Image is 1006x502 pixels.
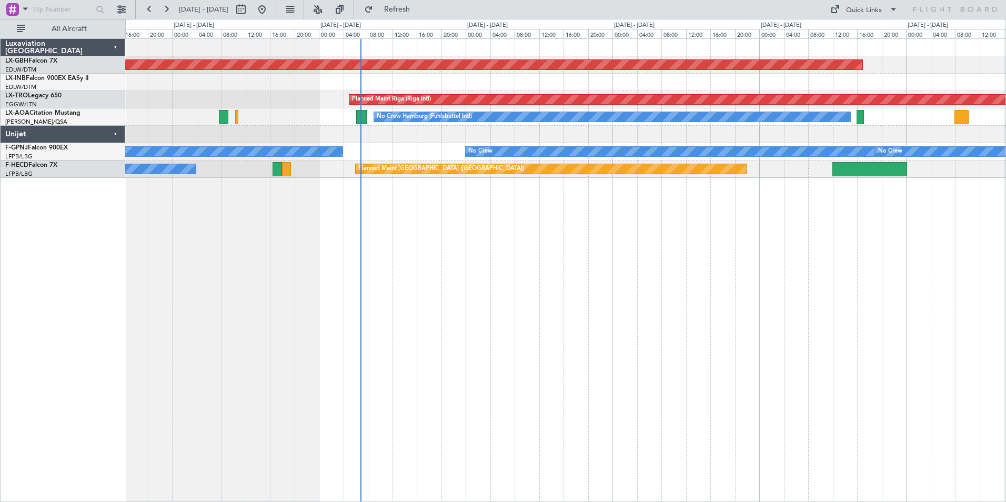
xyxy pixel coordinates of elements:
[466,29,490,38] div: 00:00
[784,29,808,38] div: 04:00
[833,29,857,38] div: 12:00
[5,66,36,74] a: EDLW/DTM
[857,29,881,38] div: 16:00
[221,29,245,38] div: 08:00
[12,21,114,37] button: All Aircraft
[246,29,270,38] div: 12:00
[735,29,759,38] div: 20:00
[441,29,466,38] div: 20:00
[908,21,948,30] div: [DATE] - [DATE]
[5,101,37,108] a: EGGW/LTN
[148,29,172,38] div: 20:00
[467,21,508,30] div: [DATE] - [DATE]
[5,170,33,178] a: LFPB/LBG
[319,29,343,38] div: 00:00
[882,29,906,38] div: 20:00
[5,118,67,126] a: [PERSON_NAME]/QSA
[980,29,1004,38] div: 12:00
[468,144,492,159] div: No Crew
[27,25,111,33] span: All Aircraft
[5,110,81,116] a: LX-AOACitation Mustang
[931,29,955,38] div: 04:00
[368,29,392,38] div: 08:00
[5,110,29,116] span: LX-AOA
[825,1,903,18] button: Quick Links
[5,162,28,168] span: F-HECD
[393,29,417,38] div: 12:00
[878,144,902,159] div: No Crew
[123,29,147,38] div: 16:00
[612,29,637,38] div: 00:00
[614,21,655,30] div: [DATE] - [DATE]
[5,75,88,82] a: LX-INBFalcon 900EX EASy II
[375,6,419,13] span: Refresh
[5,75,26,82] span: LX-INB
[179,5,228,14] span: [DATE] - [DATE]
[637,29,661,38] div: 04:00
[661,29,686,38] div: 08:00
[5,83,36,91] a: EDLW/DTM
[906,29,930,38] div: 00:00
[5,58,28,64] span: LX-GBH
[32,2,93,17] input: Trip Number
[5,145,28,151] span: F-GPNJ
[808,29,832,38] div: 08:00
[5,58,57,64] a: LX-GBHFalcon 7X
[710,29,735,38] div: 16:00
[686,29,710,38] div: 12:00
[564,29,588,38] div: 16:00
[759,29,783,38] div: 00:00
[320,21,361,30] div: [DATE] - [DATE]
[417,29,441,38] div: 16:00
[5,145,68,151] a: F-GPNJFalcon 900EX
[5,93,28,99] span: LX-TRO
[174,21,214,30] div: [DATE] - [DATE]
[490,29,515,38] div: 04:00
[761,21,801,30] div: [DATE] - [DATE]
[588,29,612,38] div: 20:00
[5,93,62,99] a: LX-TROLegacy 650
[539,29,564,38] div: 12:00
[955,29,979,38] div: 08:00
[5,153,33,160] a: LFPB/LBG
[515,29,539,38] div: 08:00
[377,109,472,125] div: No Crew Hamburg (Fuhlsbuttel Intl)
[270,29,294,38] div: 16:00
[5,162,57,168] a: F-HECDFalcon 7X
[344,29,368,38] div: 04:00
[197,29,221,38] div: 04:00
[359,1,422,18] button: Refresh
[295,29,319,38] div: 20:00
[352,92,431,107] div: Planned Maint Riga (Riga Intl)
[358,161,524,177] div: Planned Maint [GEOGRAPHIC_DATA] ([GEOGRAPHIC_DATA])
[172,29,196,38] div: 00:00
[846,5,882,16] div: Quick Links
